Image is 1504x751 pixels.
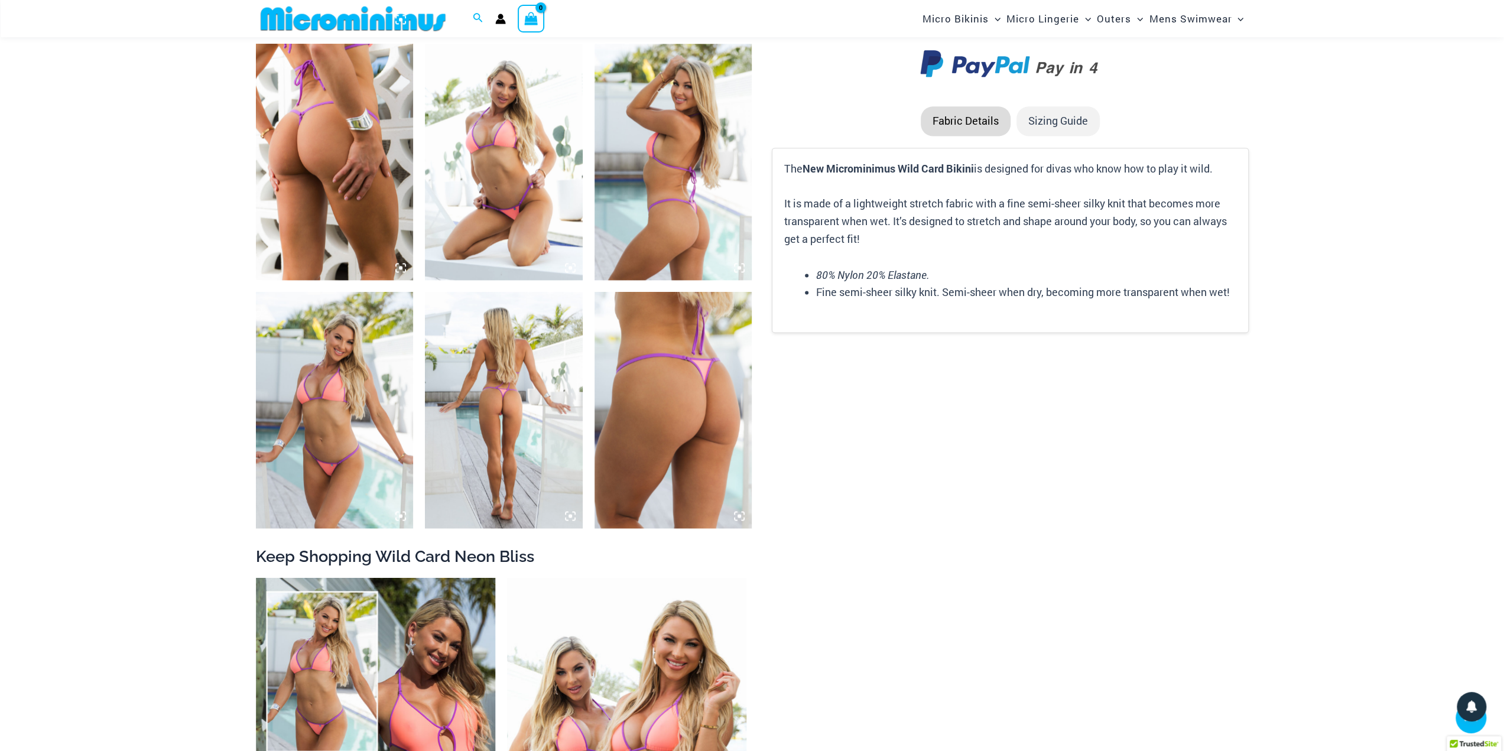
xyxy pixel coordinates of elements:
[256,44,414,280] img: Wild Card Neon Bliss 312 Top 457 Micro 05
[595,292,752,528] img: Wild Card Neon Bliss 449 Thong 02
[918,2,1249,35] nav: Site Navigation
[1003,4,1094,34] a: Micro LingerieMenu ToggleMenu Toggle
[1232,4,1243,34] span: Menu Toggle
[1079,4,1091,34] span: Menu Toggle
[1146,4,1246,34] a: Mens SwimwearMenu ToggleMenu Toggle
[1094,4,1146,34] a: OutersMenu ToggleMenu Toggle
[920,4,1003,34] a: Micro BikinisMenu ToggleMenu Toggle
[1016,106,1100,136] li: Sizing Guide
[495,14,506,24] a: Account icon link
[816,268,930,282] em: 80% Nylon 20% Elastane.
[256,5,450,32] img: MM SHOP LOGO FLAT
[595,44,752,280] img: Wild Card Neon Bliss 312 Top 449 Thong 02
[518,5,545,32] a: View Shopping Cart, empty
[473,11,483,27] a: Search icon link
[989,4,1000,34] span: Menu Toggle
[921,106,1011,136] li: Fabric Details
[425,44,583,280] img: Wild Card Neon Bliss 312 Top 449 Thong 06
[816,284,1236,301] li: Fine semi-sheer silky knit. Semi-sheer when dry, becoming more transparent when wet!
[1006,4,1079,34] span: Micro Lingerie
[256,292,414,528] img: Wild Card Neon Bliss 312 Top 449 Thong 01
[784,160,1236,248] p: The is designed for divas who know how to play it wild. It is made of a lightweight stretch fabri...
[1131,4,1143,34] span: Menu Toggle
[1097,4,1131,34] span: Outers
[1149,4,1232,34] span: Mens Swimwear
[803,161,974,175] b: New Microminimus Wild Card Bikini
[425,292,583,528] img: Wild Card Neon Bliss 312 Top 449 Thong 03
[922,4,989,34] span: Micro Bikinis
[256,546,1249,567] h2: Keep Shopping Wild Card Neon Bliss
